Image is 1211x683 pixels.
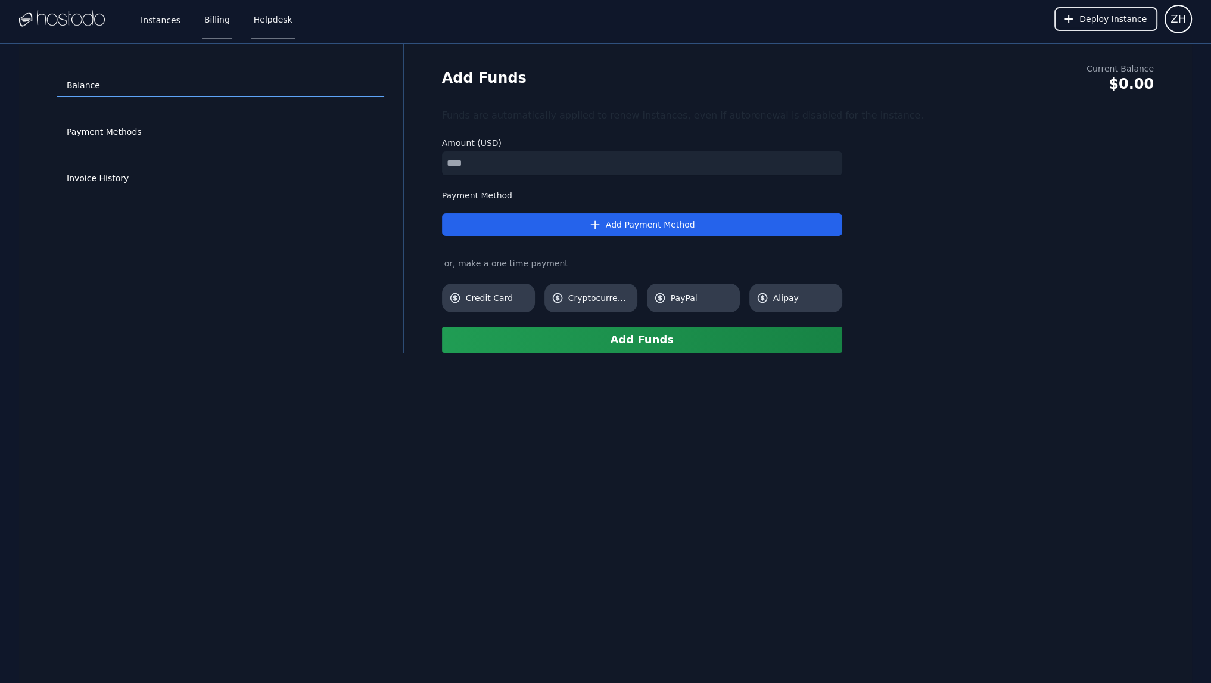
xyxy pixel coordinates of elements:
button: User menu [1165,5,1192,33]
div: or, make a one time payment [442,257,842,269]
label: Payment Method [442,190,842,201]
span: Deploy Instance [1079,13,1147,25]
button: Add Funds [442,327,842,353]
span: PayPal [671,292,733,304]
div: Current Balance [1087,63,1154,74]
div: $0.00 [1087,74,1154,94]
a: Balance [57,74,384,97]
div: Funds are automatically applied to renew instances, even if autorenewal is disabled for the insta... [442,108,1154,123]
span: Cryptocurrency [568,292,630,304]
a: Invoice History [57,167,384,190]
h1: Add Funds [442,69,527,88]
label: Amount (USD) [442,137,842,149]
span: Alipay [773,292,835,304]
img: Logo [19,10,105,28]
button: Add Payment Method [442,213,842,236]
a: Payment Methods [57,121,384,144]
span: Credit Card [466,292,528,304]
span: ZH [1170,11,1186,27]
button: Deploy Instance [1054,7,1157,31]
